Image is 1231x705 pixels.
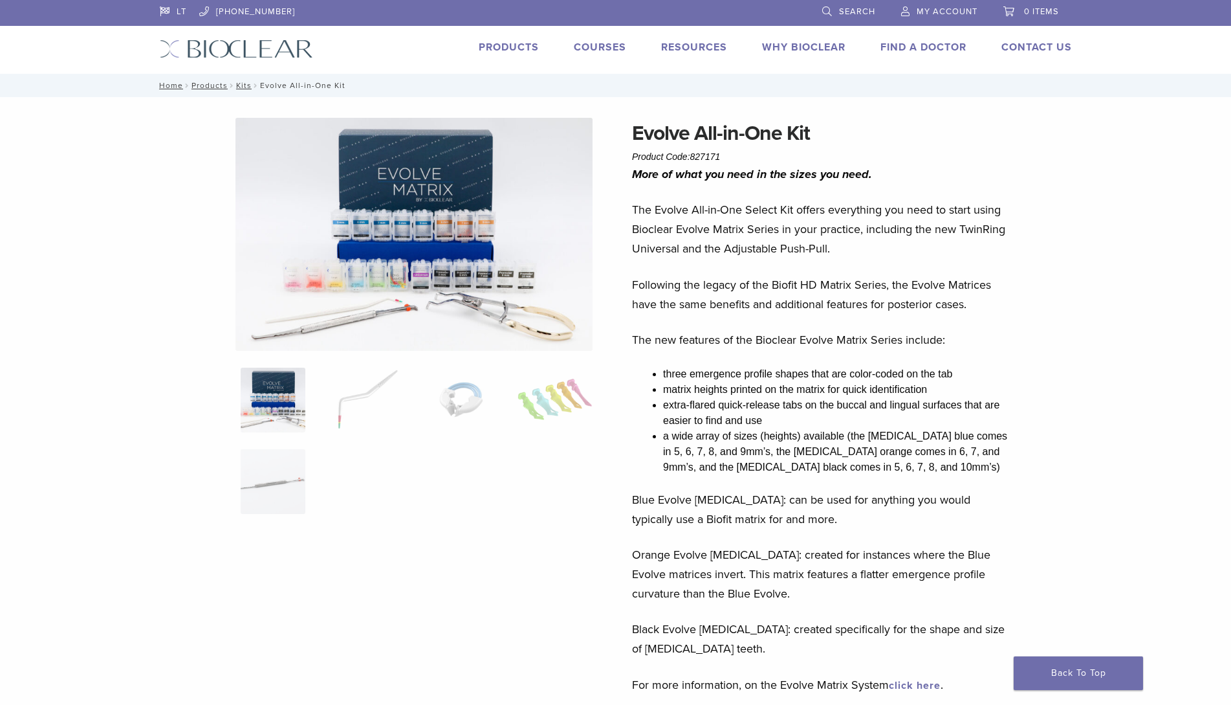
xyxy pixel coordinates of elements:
p: Blue Evolve [MEDICAL_DATA]: can be used for anything you would typically use a Biofit matrix for ... [632,490,1012,529]
img: Evolve All-in-One Kit - Image 3 [424,368,498,432]
img: Evolve All-in-One Kit - Image 4 [517,368,592,432]
img: Evolve All-in-One Kit - Image 5 [241,449,305,514]
img: Bioclear [160,39,313,58]
p: Following the legacy of the Biofit HD Matrix Series, the Evolve Matrices have the same benefits a... [632,275,1012,314]
a: Why Bioclear [762,41,845,54]
span: My Account [917,6,977,17]
a: Products [479,41,539,54]
span: 0 items [1024,6,1059,17]
li: extra-flared quick-release tabs on the buccal and lingual surfaces that are easier to find and use [663,397,1012,429]
a: Back To Top [1014,656,1143,690]
img: Evolve All-in-One Kit - Image 2 [334,368,399,432]
h1: Evolve All-in-One Kit [632,118,1012,149]
span: / [228,82,236,89]
li: a wide array of sizes (heights) available (the [MEDICAL_DATA] blue comes in 5, 6, 7, 8, and 9mm’s... [663,429,1012,475]
img: IMG_0457-scaled-e1745362001290-300x300.jpg [241,368,305,432]
p: The Evolve All-in-One Select Kit offers everything you need to start using Bioclear Evolve Matrix... [632,200,1012,258]
img: IMG_0457 [235,118,593,351]
p: Black Evolve [MEDICAL_DATA]: created specifically for the shape and size of [MEDICAL_DATA] teeth. [632,620,1012,658]
a: click here [889,679,941,692]
span: / [183,82,191,89]
a: Products [191,81,228,90]
span: Product Code: [632,151,720,162]
a: Home [155,81,183,90]
p: The new features of the Bioclear Evolve Matrix Series include: [632,330,1012,350]
li: three emergence profile shapes that are color-coded on the tab [663,366,1012,382]
span: Search [839,6,875,17]
li: matrix heights printed on the matrix for quick identification [663,382,1012,397]
a: Find A Doctor [880,41,966,54]
a: Kits [236,81,252,90]
span: 827171 [690,151,721,162]
a: Resources [661,41,727,54]
nav: Evolve All-in-One Kit [150,74,1082,97]
p: For more information, on the Evolve Matrix System . [632,675,1012,695]
p: Orange Evolve [MEDICAL_DATA]: created for instances where the Blue Evolve matrices invert. This m... [632,545,1012,603]
a: Contact Us [1001,41,1072,54]
i: More of what you need in the sizes you need. [632,167,872,181]
a: Courses [574,41,626,54]
span: / [252,82,260,89]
